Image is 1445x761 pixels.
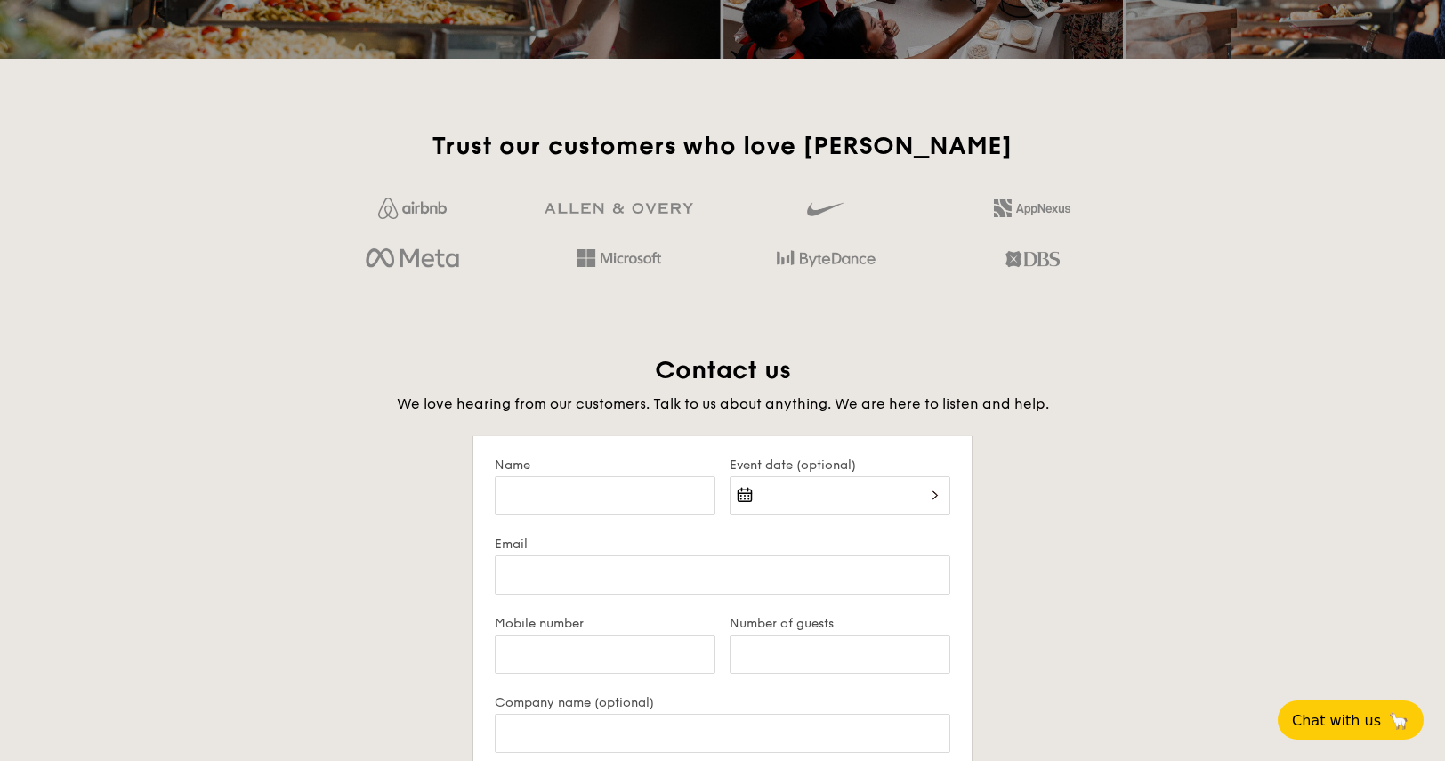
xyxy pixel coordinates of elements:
[495,537,950,552] label: Email
[316,130,1128,162] h2: Trust our customers who love [PERSON_NAME]
[777,244,876,274] img: bytedance.dc5c0c88.png
[397,395,1049,412] span: We love hearing from our customers. Talk to us about anything. We are here to listen and help.
[378,198,447,219] img: Jf4Dw0UUCKFd4aYAAAAASUVORK5CYII=
[495,695,950,710] label: Company name (optional)
[730,457,950,473] label: Event date (optional)
[994,199,1070,217] img: 2L6uqdT+6BmeAFDfWP11wfMG223fXktMZIL+i+lTG25h0NjUBKOYhdW2Kn6T+C0Q7bASH2i+1JIsIulPLIv5Ss6l0e291fRVW...
[495,457,715,473] label: Name
[1292,712,1381,729] span: Chat with us
[655,355,791,385] span: Contact us
[1278,700,1424,740] button: Chat with us🦙
[1388,710,1409,731] span: 🦙
[730,616,950,631] label: Number of guests
[366,244,459,274] img: meta.d311700b.png
[577,249,661,267] img: Hd4TfVa7bNwuIo1gAAAAASUVORK5CYII=
[807,194,844,224] img: gdlseuq06himwAAAABJRU5ErkJggg==
[495,616,715,631] label: Mobile number
[1005,244,1060,274] img: dbs.a5bdd427.png
[545,203,693,215] img: GRg3jHAAAAABJRU5ErkJggg==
